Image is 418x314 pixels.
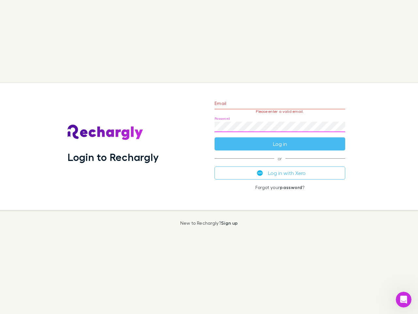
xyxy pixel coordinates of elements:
[396,292,411,307] iframe: Intercom live chat
[215,166,345,180] button: Log in with Xero
[215,116,230,121] label: Password
[221,220,238,226] a: Sign up
[215,137,345,150] button: Log in
[280,184,302,190] a: password
[215,185,345,190] p: Forgot your ?
[180,220,238,226] p: New to Rechargly?
[68,125,143,140] img: Rechargly's Logo
[68,151,159,163] h1: Login to Rechargly
[257,170,263,176] img: Xero's logo
[215,109,345,114] p: Please enter a valid email.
